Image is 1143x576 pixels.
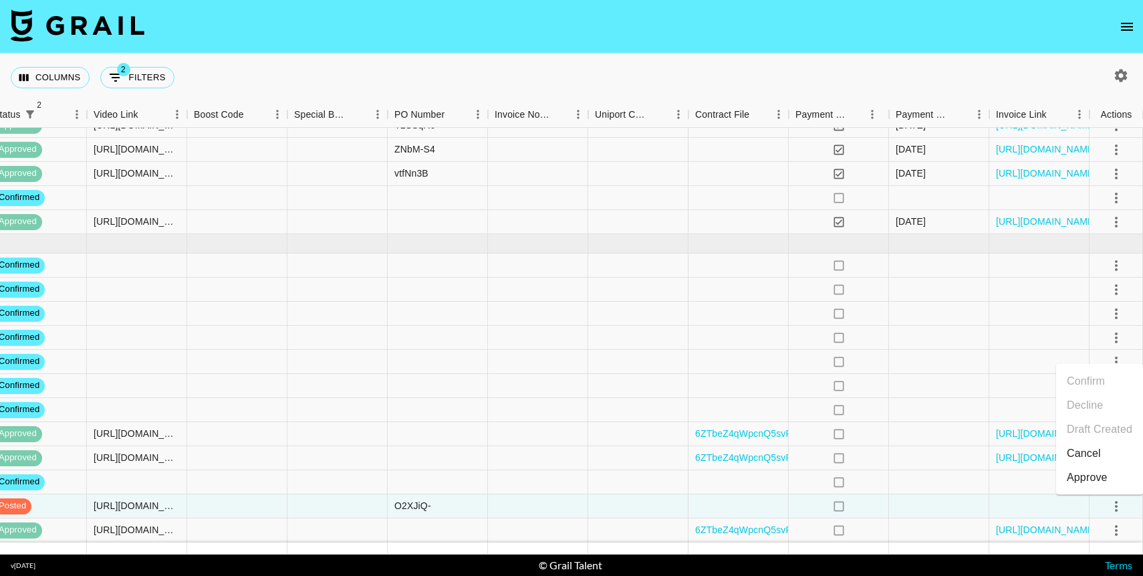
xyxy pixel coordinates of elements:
button: Menu [769,104,789,124]
div: Invoice Link [996,102,1047,128]
a: Terms [1105,559,1132,571]
button: Sort [650,105,668,124]
a: 6ZTbeZ4qWpcnQ5svPoKt3Zp9lH831753996631668Dakota [PERSON_NAME] X Cocosoft .docx [695,427,1103,440]
div: ZNbM-S4 [394,142,435,156]
button: Select columns [11,67,90,88]
div: Video Link [87,102,187,128]
div: Contract File [695,102,749,128]
div: Uniport Contact Email [595,102,650,128]
div: Boost Code [187,102,287,128]
a: 6ZTbeZ4qWpcnQ5svPoKt3Zp9lH831752836768927Patrick Minor X Cocosoft .docx [695,523,1047,537]
div: https://www.instagram.com/reel/DLasNtpyPFd/?igsh=Z3N4ajRldGIybWw5 [94,167,180,180]
div: Video Link [94,102,138,128]
div: Invoice Notes [495,102,549,128]
button: select merge strategy [1105,254,1128,277]
button: Sort [244,105,263,124]
div: Invoice Link [989,102,1090,128]
div: 8/13/2025 [896,215,926,228]
button: Sort [1047,105,1065,124]
button: open drawer [1114,13,1140,40]
button: select merge strategy [1105,278,1128,301]
button: Menu [368,104,388,124]
button: Sort [950,105,969,124]
div: 2 active filters [21,105,39,124]
div: v [DATE] [11,561,35,570]
button: Menu [568,104,588,124]
button: select merge strategy [1105,326,1128,349]
div: Actions [1090,102,1143,128]
a: [URL][DOMAIN_NAME] [996,427,1097,440]
button: Menu [668,104,688,124]
button: select merge strategy [1105,519,1128,542]
a: [URL][DOMAIN_NAME] [996,167,1097,180]
div: 7/11/2025 [896,142,926,156]
button: Show filters [21,105,39,124]
button: select merge strategy [1105,351,1128,373]
button: select merge strategy [1105,495,1128,518]
div: PO Number [388,102,488,128]
div: © Grail Talent [539,559,602,572]
button: select merge strategy [1105,302,1128,325]
a: [URL][DOMAIN_NAME] [996,451,1097,464]
a: [URL][DOMAIN_NAME] [996,142,1097,156]
button: Sort [39,105,58,124]
button: Sort [444,105,463,124]
div: vtfNn3B [394,167,428,180]
button: Sort [138,105,157,124]
div: Uniport Contact Email [588,102,688,128]
img: Grail Talent [11,9,144,41]
div: Payment Sent [789,102,889,128]
div: https://www.tiktok.com/@ayypatrick/video/7538503908885368094?lang=en [94,499,180,512]
a: [URL][DOMAIN_NAME] [996,215,1097,228]
div: O2XJiQ- [394,499,431,512]
button: Menu [267,104,287,124]
div: Special Booking Type [294,102,349,128]
button: select merge strategy [1105,211,1128,233]
button: Sort [749,105,768,124]
button: Menu [468,104,488,124]
div: Payment Sent Date [889,102,989,128]
li: Cancel [1056,442,1143,466]
div: https://www.tiktok.com/@datboydk/video/7532261808162278686 [94,427,180,440]
div: 7/2/2025 [896,167,926,180]
span: 2 [117,63,130,76]
span: 2 [33,98,46,112]
button: Menu [1069,104,1090,124]
div: Approve [1067,470,1108,486]
button: Show filters [100,67,174,88]
div: https://www.tiktok.com/@aismar11_/photo/7520431273274363167 [94,215,180,228]
button: Menu [167,104,187,124]
div: https://www.tiktok.com/@tim.zz/video/7532220479562681656 [94,523,180,537]
button: Sort [349,105,368,124]
div: Payment Sent Date [896,102,950,128]
button: Sort [549,105,568,124]
div: Actions [1101,102,1132,128]
div: PO Number [394,102,444,128]
button: select merge strategy [1105,138,1128,161]
div: Contract File [688,102,789,128]
button: Sort [848,105,866,124]
button: Menu [862,104,882,124]
button: select merge strategy [1105,163,1128,185]
div: Boost Code [194,102,244,128]
div: Invoice Notes [488,102,588,128]
a: 6ZTbeZ4qWpcnQ5svPoKt3Zp9lH831752837567233Timi [PERSON_NAME] X Cocosoft.docx [695,451,1088,464]
div: Special Booking Type [287,102,388,128]
div: https://www.tiktok.com/@ayypatrick/video/7525635531976314143 [94,142,180,156]
div: Payment Sent [795,102,848,128]
button: Menu [67,104,87,124]
a: [URL][DOMAIN_NAME] [996,523,1097,537]
div: https://www.tiktok.com/@ayypatrick/video/7532342092954078494?_r=1&_t=ZP-8yQZJ4DgNpe [94,451,180,464]
button: Menu [969,104,989,124]
button: select merge strategy [1105,187,1128,209]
